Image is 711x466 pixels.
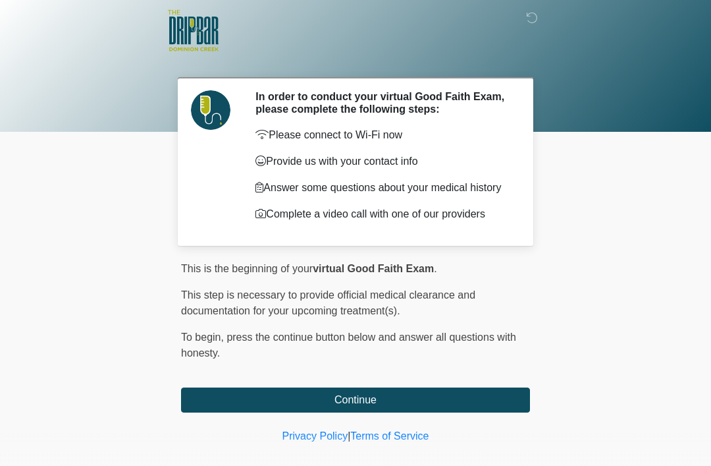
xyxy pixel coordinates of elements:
strong: virtual Good Faith Exam [313,263,434,274]
span: To begin, [181,332,226,343]
p: Provide us with your contact info [255,154,510,169]
img: Agent Avatar [191,90,230,130]
span: This step is necessary to provide official medical clearance and documentation for your upcoming ... [181,289,475,316]
a: Terms of Service [350,430,429,442]
span: . [434,263,436,274]
img: The DRIPBaR - San Antonio Dominion Creek Logo [168,10,219,53]
h2: In order to conduct your virtual Good Faith Exam, please complete the following steps: [255,90,510,115]
a: | [348,430,350,442]
a: Privacy Policy [282,430,348,442]
span: press the continue button below and answer all questions with honesty. [181,332,516,359]
p: Complete a video call with one of our providers [255,206,510,222]
span: This is the beginning of your [181,263,313,274]
button: Continue [181,388,530,413]
p: Please connect to Wi-Fi now [255,127,510,143]
p: Answer some questions about your medical history [255,180,510,196]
